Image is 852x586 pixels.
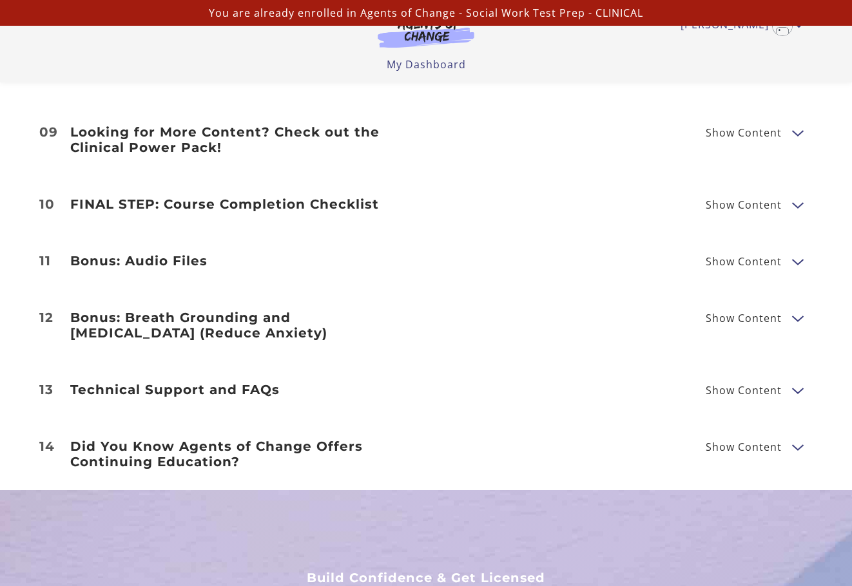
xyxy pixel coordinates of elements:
[70,439,411,469] h3: Did You Know Agents of Change Offers Continuing Education?
[70,310,411,341] h3: Bonus: Breath Grounding and [MEDICAL_DATA] (Reduce Anxiety)
[39,126,58,138] span: 09
[681,15,796,36] a: Toggle menu
[387,57,466,71] a: My Dashboard
[792,124,802,140] button: Show Content
[5,5,847,21] p: You are already enrolled in Agents of Change - Social Work Test Prep - CLINICAL
[39,254,51,267] span: 11
[39,440,55,453] span: 14
[792,382,802,398] button: Show Content
[706,313,782,323] span: Show Content
[792,196,802,213] button: Show Content
[792,253,802,269] button: Show Content
[39,311,53,324] span: 12
[706,385,782,395] span: Show Content
[792,439,802,455] button: Show Content
[792,310,802,326] button: Show Content
[706,200,782,210] span: Show Content
[70,253,411,269] h3: Bonus: Audio Files
[364,18,488,48] img: Agents of Change Logo
[706,256,782,267] span: Show Content
[39,198,55,211] span: 10
[39,383,53,396] span: 13
[706,128,782,138] span: Show Content
[70,382,411,397] h3: Technical Support and FAQs
[706,442,782,452] span: Show Content
[70,124,411,155] h3: Looking for More Content? Check out the Clinical Power Pack!
[70,196,411,212] h3: FINAL STEP: Course Completion Checklist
